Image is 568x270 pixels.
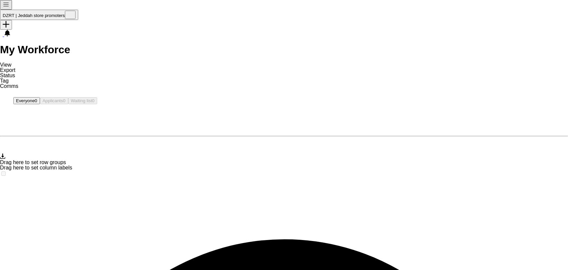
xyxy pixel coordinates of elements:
[92,98,95,103] span: 0
[1,171,6,176] input: Column with Header Selection
[68,97,97,104] button: Waiting list0
[40,97,68,104] button: Applicants0
[63,98,65,103] span: 0
[35,98,37,103] span: 0
[13,97,40,104] button: Everyone0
